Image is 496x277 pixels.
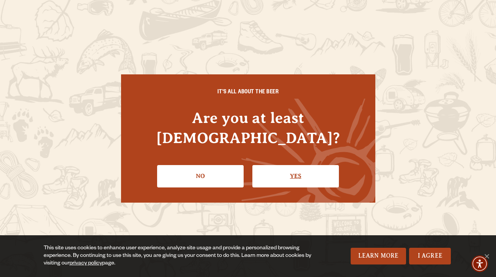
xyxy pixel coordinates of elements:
a: No [157,165,244,187]
a: I Agree [409,248,451,264]
h6: IT'S ALL ABOUT THE BEER [136,90,360,96]
a: Learn More [351,248,406,264]
div: This site uses cookies to enhance user experience, analyze site usage and provide a personalized ... [44,245,318,268]
a: Confirm I'm 21 or older [252,165,339,187]
div: Accessibility Menu [471,255,488,272]
h4: Are you at least [DEMOGRAPHIC_DATA]? [136,108,360,148]
a: privacy policy [69,261,102,267]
